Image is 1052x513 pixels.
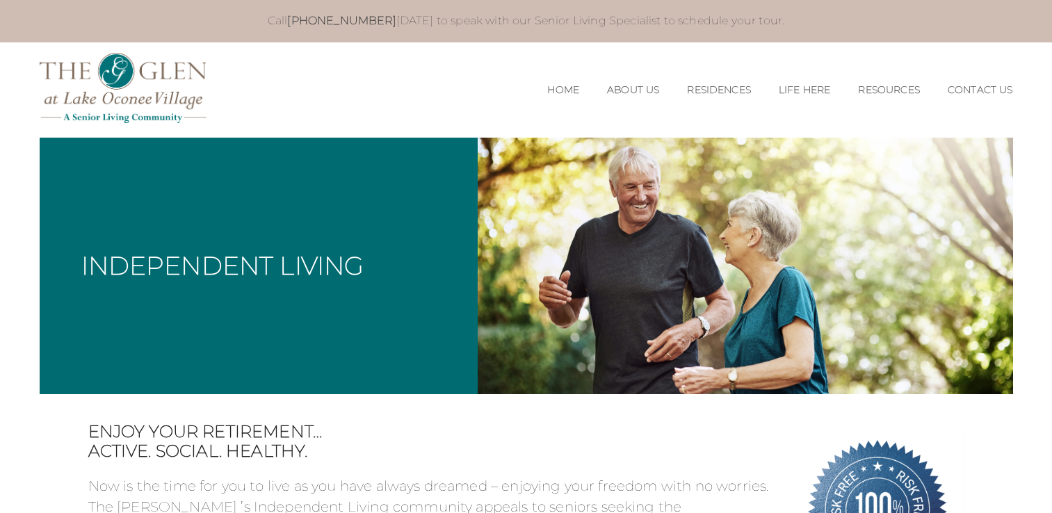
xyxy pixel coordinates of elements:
[287,14,396,27] a: [PHONE_NUMBER]
[547,84,579,96] a: Home
[687,84,751,96] a: Residences
[779,84,830,96] a: Life Here
[948,84,1013,96] a: Contact Us
[607,84,659,96] a: About Us
[67,14,986,28] p: Call [DATE] to speak with our Senior Living Specialist to schedule your tour.
[88,422,770,442] span: Enjoy your retirement…
[858,84,919,96] a: Resources
[40,53,207,123] img: The Glen Lake Oconee Home
[81,253,364,278] h1: Independent Living
[88,441,770,462] span: Active. Social. Healthy.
